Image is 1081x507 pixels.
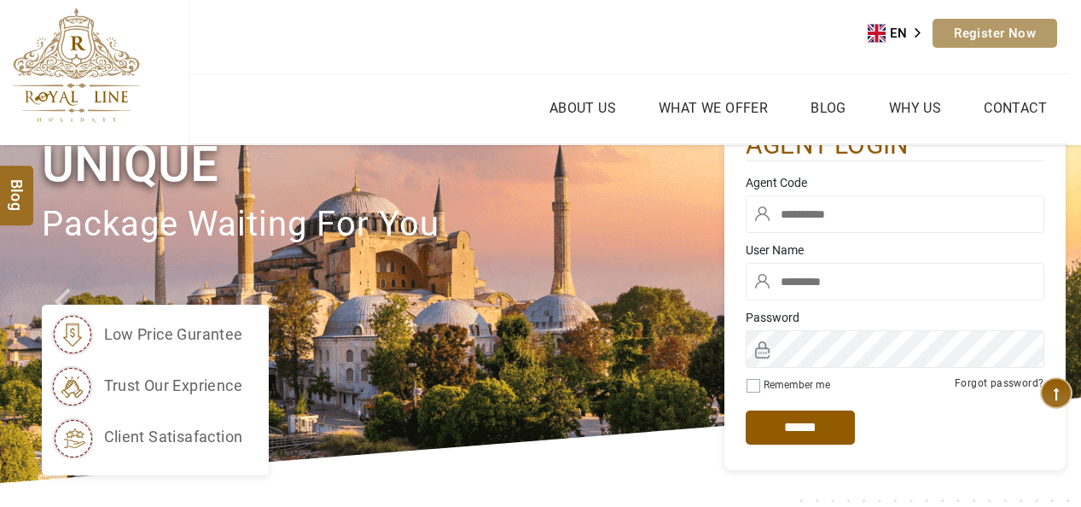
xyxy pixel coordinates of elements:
aside: Language selected: English [868,20,933,46]
label: User Name [746,242,1044,259]
label: Remember me [764,379,830,391]
a: Contact [979,96,1051,120]
a: Why Us [885,96,945,120]
div: Language [868,20,933,46]
a: Check next image [1027,145,1081,483]
label: Agent Code [746,174,1044,191]
label: Password [746,309,1044,326]
a: Blog [806,96,851,120]
a: What we Offer [654,96,772,120]
a: About Us [545,96,620,120]
a: EN [868,20,933,46]
p: package waiting for you [42,196,724,253]
li: trust our exprience [50,364,243,407]
a: Forgot password? [955,377,1043,389]
h2: agent login [746,129,1044,162]
h1: Unique [42,132,724,196]
li: low price gurantee [50,313,243,356]
img: The Royal Line Holidays [13,8,140,123]
li: client satisafaction [50,416,243,458]
a: Register Now [933,19,1057,48]
span: Blog [6,178,28,193]
a: Check next prev [32,145,86,483]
